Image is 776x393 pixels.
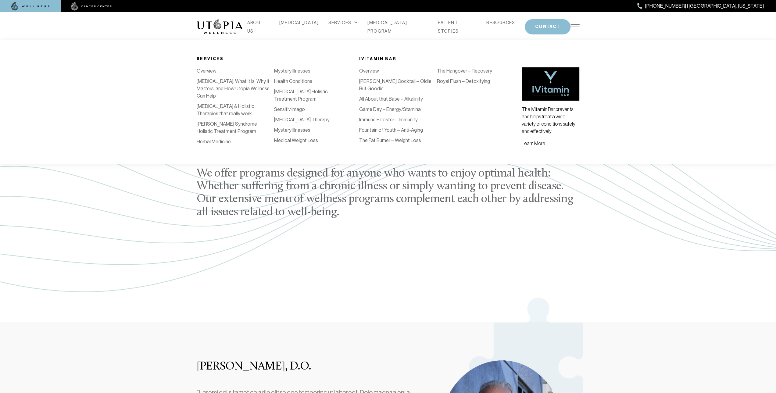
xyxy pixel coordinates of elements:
img: icon-hamburger [570,24,580,29]
a: [MEDICAL_DATA] Holistic Treatment Program [274,89,328,102]
span: [PHONE_NUMBER] | [GEOGRAPHIC_DATA], [US_STATE] [645,2,764,10]
img: logo [197,20,242,34]
a: Mystery Illnesses [274,127,310,133]
a: PATIENT STORIES [438,18,477,35]
a: Game Day – Energy/Stamina [359,106,421,112]
a: Mystery Illnesses [274,68,310,74]
a: ABOUT US [247,18,270,35]
a: Detoxification [352,78,382,84]
a: Overview [359,68,379,74]
a: [MEDICAL_DATA]: What It Is, Why It Matters, and How Utopia Wellness Can Help [197,78,270,99]
a: [MEDICAL_DATA] [352,99,388,105]
a: [PERSON_NAME] Cocktail – Oldie But Goodie [359,78,431,91]
a: IV Vitamin Therapy [352,68,392,74]
div: iVitamin Bar [359,55,514,63]
a: Health Conditions [274,78,312,84]
a: Medical Weight Loss [274,138,318,143]
img: cancer center [71,2,112,11]
h2: We offer programs designed for anyone who wants to enjoy optimal health: Whether suffering from a... [197,167,580,219]
a: The Fat Burner – Weight Loss [359,138,421,143]
a: [MEDICAL_DATA] Therapy [274,117,330,123]
a: [MEDICAL_DATA] [279,18,319,27]
a: Sensitiv Imago [274,106,305,112]
img: wellness [11,2,50,11]
a: [PERSON_NAME] Syndrome Holistic Treatment Program [197,121,257,134]
a: Immune Booster – Immunity [359,117,418,123]
a: All About that Base – Alkalinity [359,96,423,102]
div: Services [197,55,352,63]
a: Learn More [522,141,545,146]
button: CONTACT [525,19,570,34]
a: The Hangover – Recovery [437,68,492,74]
a: Bio-Identical Hormones [352,109,402,115]
a: [MEDICAL_DATA] [352,89,388,95]
a: RESOURCES [486,18,515,27]
p: The IVitamin Bar prevents and helps treat a wide variety of conditions safely and effectively. [522,105,579,135]
div: SERVICES [328,18,358,27]
a: Royal Flush – Detoxifying [437,78,490,84]
a: Herbal Medicine [197,139,231,145]
a: Overview [197,68,216,74]
a: [MEDICAL_DATA] & Holistic Therapies that really work [197,103,254,116]
h3: [PERSON_NAME], D.O. [197,360,417,373]
img: vitamin bar [522,67,579,101]
a: [MEDICAL_DATA] PROGRAM [367,18,428,35]
a: Fountain of Youth – Anti-Aging [359,127,423,133]
a: [PHONE_NUMBER] | [GEOGRAPHIC_DATA], [US_STATE] [637,2,764,10]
